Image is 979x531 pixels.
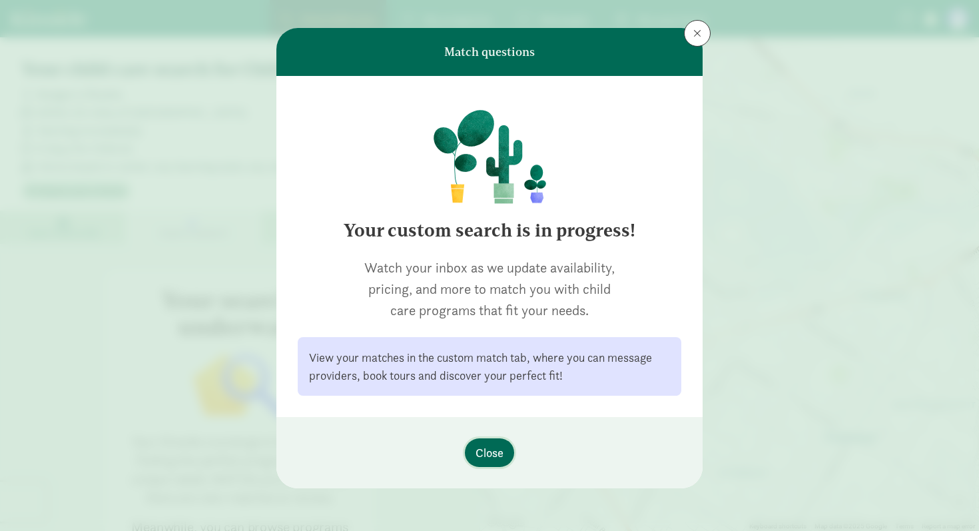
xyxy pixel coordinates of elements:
button: Close [465,438,514,467]
div: View your matches in the custom match tab, where you can message providers, book tours and discov... [309,348,670,384]
p: Watch your inbox as we update availability, pricing, and more to match you with child care progra... [355,257,623,321]
h6: Match questions [444,45,535,59]
span: Close [476,444,503,462]
h4: Your custom search is in progress! [298,220,681,241]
